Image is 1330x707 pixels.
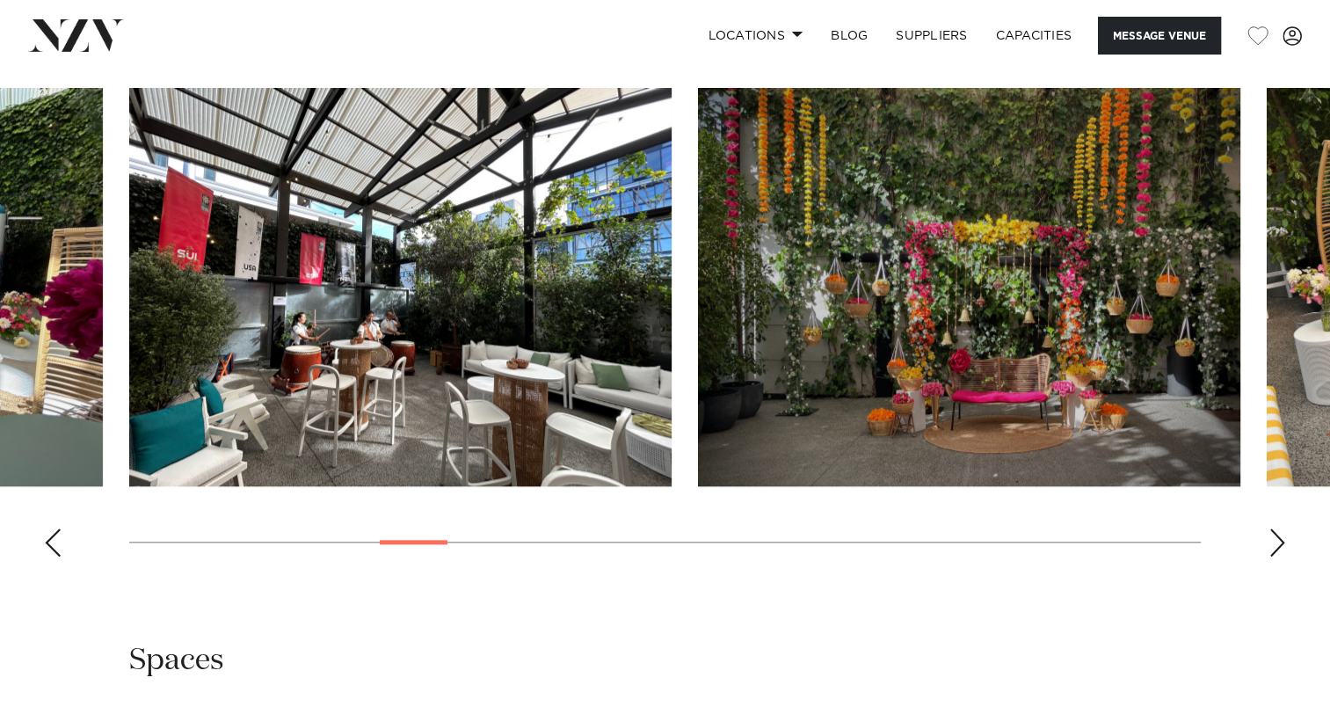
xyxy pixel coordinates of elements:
[698,88,1240,486] swiper-slide: 9 / 30
[129,641,224,681] h2: Spaces
[882,17,981,55] a: SUPPLIERS
[129,88,672,486] swiper-slide: 8 / 30
[28,19,124,51] img: nzv-logo.png
[982,17,1087,55] a: Capacities
[817,17,882,55] a: BLOG
[694,17,817,55] a: Locations
[1098,17,1221,55] button: Message Venue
